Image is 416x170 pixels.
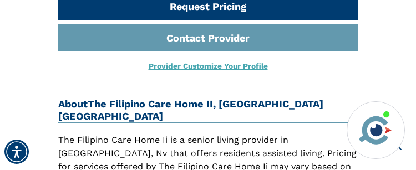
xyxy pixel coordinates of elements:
iframe: iframe [196,8,405,159]
div: Accessibility Menu [4,140,29,164]
a: Contact Provider [58,24,358,51]
h2: About The Filipino Care Home II, [GEOGRAPHIC_DATA] [GEOGRAPHIC_DATA] [58,98,358,123]
a: Provider Customize Your Profile [149,61,268,70]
